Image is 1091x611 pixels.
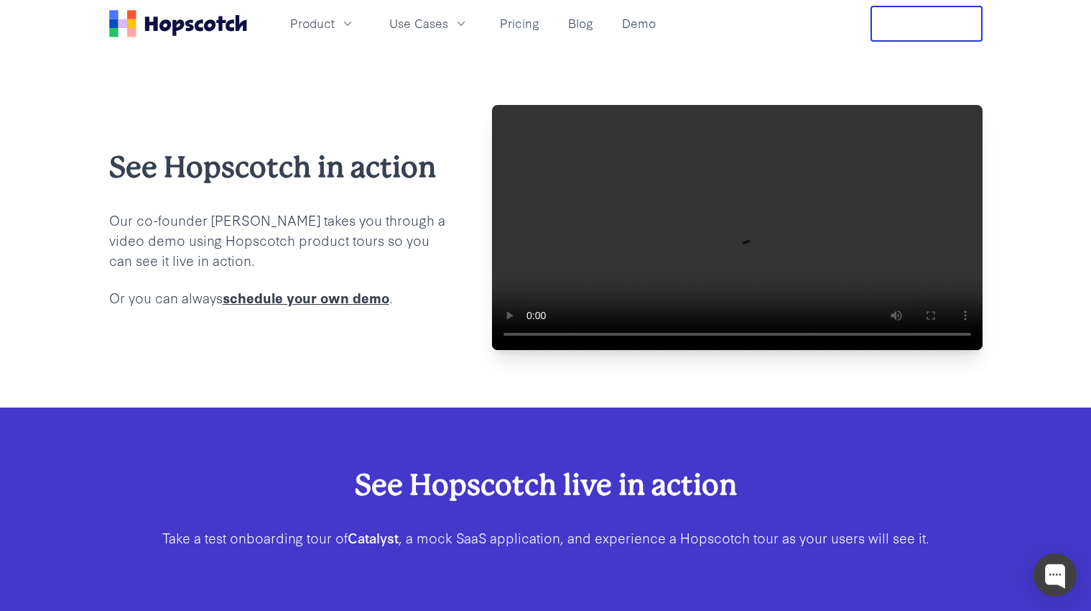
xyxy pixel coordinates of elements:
[109,10,247,37] a: Home
[389,14,448,32] span: Use Cases
[109,210,446,270] p: Our co-founder [PERSON_NAME] takes you through a video demo using Hopscotch product tours so you ...
[109,288,446,308] p: Or you can always .
[562,12,599,35] a: Blog
[223,288,389,307] a: schedule your own demo
[381,12,477,35] button: Use Cases
[155,528,937,548] p: Take a test onboarding tour of , a mock SaaS application, and experience a Hopscotch tour as your...
[616,12,661,35] a: Demo
[282,12,363,35] button: Product
[871,6,983,42] button: Free Trial
[348,528,399,547] b: Catalyst
[494,12,545,35] a: Pricing
[109,147,446,187] h2: See Hopscotch in action
[155,465,937,505] h2: See Hopscotch live in action
[290,14,335,32] span: Product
